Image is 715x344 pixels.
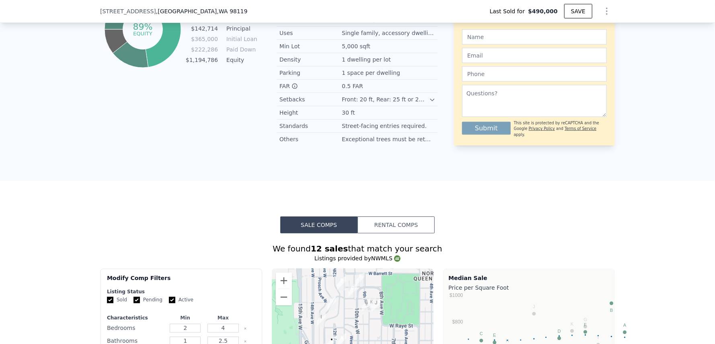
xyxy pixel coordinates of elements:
span: , WA 98119 [217,8,247,14]
div: Uses [279,29,342,37]
text: D [558,329,561,334]
td: Principal [225,24,261,33]
div: Parking [279,69,342,77]
div: Min Lot [279,42,342,50]
div: 2821 11th Ave W [337,277,346,290]
button: Clear [244,340,247,343]
text: $1000 [450,293,463,299]
td: $142,714 [185,24,218,33]
td: Equity [225,56,261,64]
div: 908 W Fulton St [356,272,365,286]
input: Name [462,29,607,45]
button: Zoom in [276,273,292,289]
div: FAR [279,82,342,90]
text: H [506,338,509,343]
input: Email [462,48,607,63]
div: Exceptional trees must be retained. [342,135,436,143]
div: Characteristics [107,315,165,321]
label: Active [169,297,193,303]
div: 2656 13th Ave W [327,297,336,311]
div: 2605 13th Ave W [317,313,326,327]
div: 2668 9th Ave W [367,298,376,312]
div: Height [279,109,342,117]
div: Listings provided by NWMLS [100,254,615,262]
text: B [610,308,613,313]
span: Last Sold for [490,7,528,15]
div: This site is protected by reCAPTCHA and the Google and apply. [514,120,607,138]
div: Bedrooms [107,323,165,334]
button: Rental Comps [357,216,435,233]
text: K [571,321,574,326]
span: , [GEOGRAPHIC_DATA] [156,7,248,15]
label: Sold [107,297,127,303]
div: Setbacks [279,95,342,103]
button: Clear [244,327,247,330]
div: Min [168,315,203,321]
div: 0.5 FAR [342,82,365,90]
text: I [598,336,599,340]
tspan: 89% [133,22,152,32]
div: 1 space per dwelling [342,69,402,77]
div: Street-facing entries required. [342,122,428,130]
input: Active [169,297,175,303]
div: We found that match your search [100,243,615,254]
button: Show Options [599,3,615,19]
text: J [533,305,536,309]
text: G [584,317,588,322]
td: Initial Loan [225,35,261,43]
div: Modify Comp Filters [107,274,255,288]
text: C [480,331,483,336]
div: Density [279,56,342,64]
div: Median Sale [448,274,610,282]
div: 30 ft [342,109,356,117]
img: NWMLS Logo [394,255,401,262]
span: [STREET_ADDRESS] [100,7,156,15]
text: A [623,323,627,328]
input: Pending [134,297,140,303]
div: 5,000 sqft [342,42,372,50]
div: Max [206,315,240,321]
a: Privacy Policy [529,126,555,131]
td: $222,286 [185,45,218,54]
div: Listing Status [107,288,255,295]
label: Pending [134,297,162,303]
div: Others [279,135,342,143]
div: Price per Square Foot [448,282,610,293]
text: F [584,323,587,328]
input: Phone [462,66,607,82]
td: Paid Down [225,45,261,54]
button: Zoom out [276,289,292,305]
text: $800 [452,319,463,325]
button: Sale Comps [280,216,357,233]
tspan: equity [133,30,152,36]
div: Front: 20 ft, Rear: 25 ft or 20% of lot depth (min. 10 ft), Side: 5 ft [342,95,429,103]
text: E [493,333,496,338]
button: Submit [462,122,511,135]
strong: 12 sales [311,244,348,253]
div: Standards [279,122,342,130]
div: Single family, accessory dwellings. [342,29,436,37]
div: 1 dwelling per lot [342,56,392,64]
td: $1,194,786 [185,56,218,64]
span: $490,000 [528,7,558,15]
button: SAVE [564,4,592,19]
a: Terms of Service [565,126,596,131]
div: 903 W Newell St [362,299,371,312]
div: 811 W Newell St [372,299,380,313]
div: 1004 W Armour St [348,284,357,298]
input: Sold [107,297,113,303]
td: $365,000 [185,35,218,43]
